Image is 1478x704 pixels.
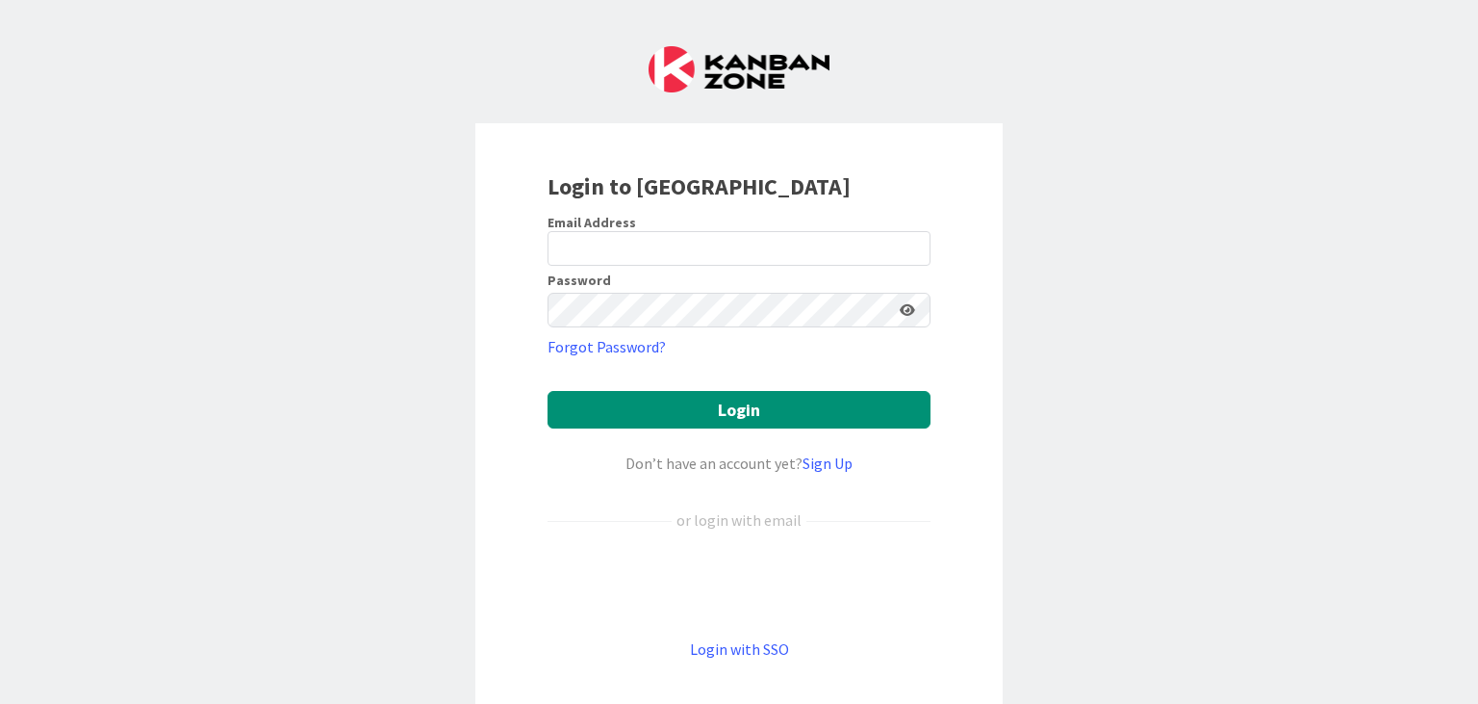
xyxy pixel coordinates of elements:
iframe: Sign in with Google Button [538,563,940,606]
div: or login with email [672,508,806,532]
a: Sign Up [803,454,853,473]
div: Don’t have an account yet? [548,452,930,475]
a: Forgot Password? [548,335,666,358]
a: Login with SSO [690,639,789,659]
img: Kanban Zone [649,46,829,92]
b: Login to [GEOGRAPHIC_DATA] [548,171,851,201]
button: Login [548,391,930,429]
label: Password [548,274,611,287]
div: Sign in with Google. Opens in new tab [548,563,930,606]
label: Email Address [548,214,636,231]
